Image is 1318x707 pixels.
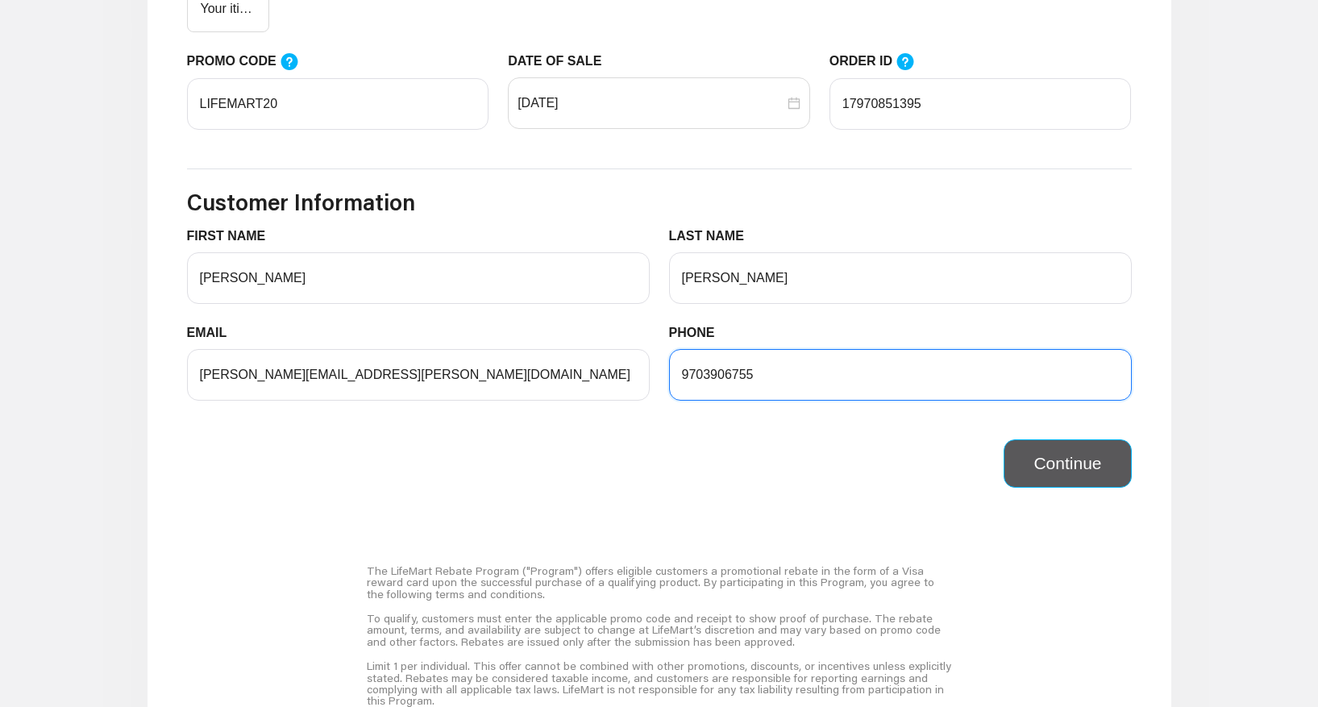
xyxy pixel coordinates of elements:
label: ORDER ID [829,52,931,72]
label: FIRST NAME [187,227,278,246]
input: LAST NAME [669,252,1132,304]
div: To qualify, customers must enter the applicable promo code and receipt to show proof of purchase.... [367,606,951,654]
label: PROMO CODE [187,52,314,72]
label: PHONE [669,323,727,343]
input: EMAIL [187,349,650,401]
div: The LifeMart Rebate Program ("Program") offers eligible customers a promotional rebate in the for... [367,559,951,606]
button: Continue [1004,439,1131,488]
h3: Customer Information [187,189,1132,216]
input: PHONE [669,349,1132,401]
input: DATE OF SALE [518,94,784,113]
label: LAST NAME [669,227,757,246]
input: FIRST NAME [187,252,650,304]
label: EMAIL [187,323,239,343]
label: DATE OF SALE [508,52,613,71]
